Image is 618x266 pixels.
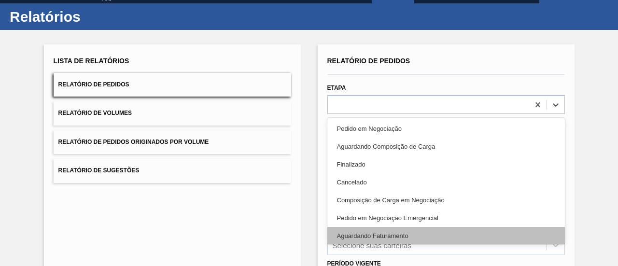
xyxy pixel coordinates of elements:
[58,81,129,88] font: Relatório de Pedidos
[327,57,410,65] font: Relatório de Pedidos
[337,232,408,239] font: Aguardando Faturamento
[337,196,445,204] font: Composição de Carga em Negociação
[337,143,435,150] font: Aguardando Composição de Carga
[337,161,365,168] font: Finalizado
[10,9,81,25] font: Relatórios
[58,139,209,145] font: Relatório de Pedidos Originados por Volume
[58,110,132,117] font: Relatório de Volumes
[54,101,291,125] button: Relatório de Volumes
[337,125,402,132] font: Pedido em Negociação
[333,241,411,249] font: Selecione suas carteiras
[337,214,438,222] font: Pedido em Negociação Emergencial
[54,159,291,182] button: Relatório de Sugestões
[58,168,140,174] font: Relatório de Sugestões
[54,73,291,97] button: Relatório de Pedidos
[327,84,346,91] font: Etapa
[54,130,291,154] button: Relatório de Pedidos Originados por Volume
[54,57,129,65] font: Lista de Relatórios
[337,179,367,186] font: Cancelado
